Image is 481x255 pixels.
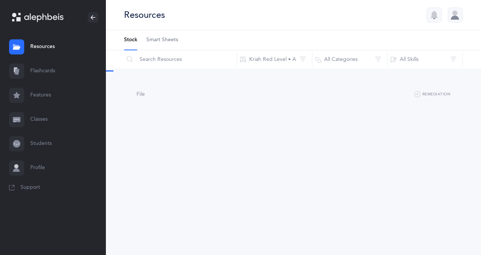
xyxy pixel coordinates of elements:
button: Remediation [414,90,450,99]
button: Kriah Red Level • A [237,50,312,68]
span: Support [20,184,40,191]
span: File [137,91,145,97]
span: Smart Sheets [146,36,178,44]
div: Resources [124,9,165,21]
input: Search Resources [124,50,237,68]
button: All Skills [387,50,463,68]
button: All Categories [312,50,388,68]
